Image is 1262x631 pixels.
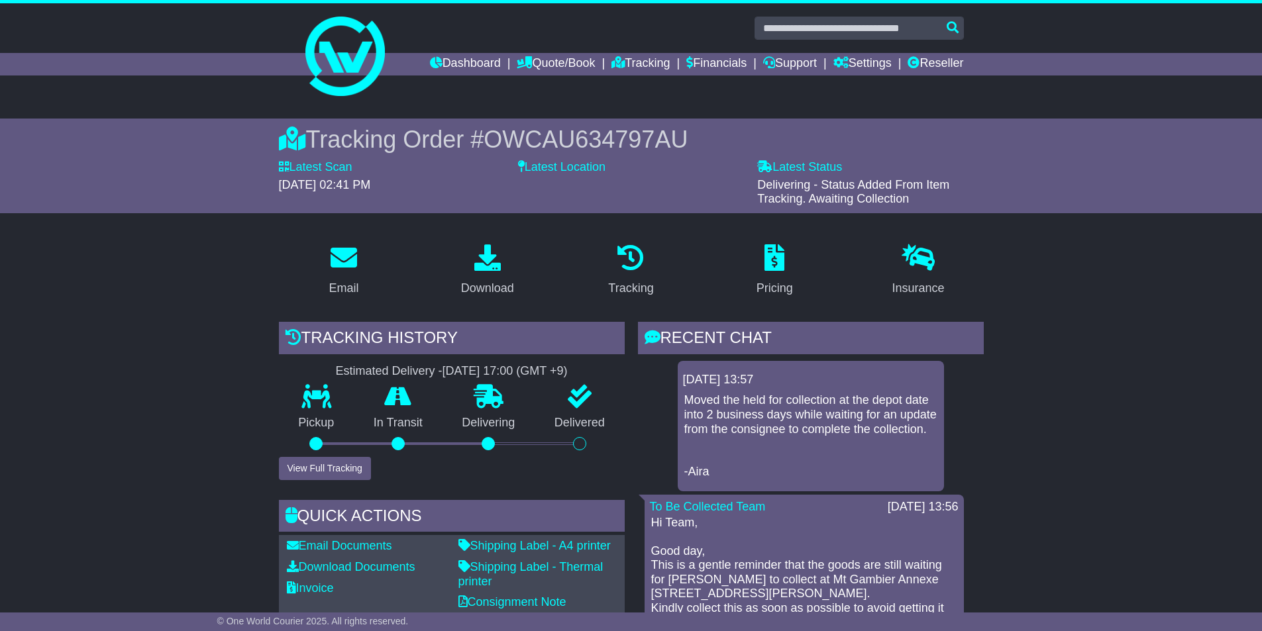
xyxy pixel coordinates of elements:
[518,160,605,175] label: Latest Location
[638,322,984,358] div: RECENT CHAT
[279,364,625,379] div: Estimated Delivery -
[279,322,625,358] div: Tracking history
[608,279,653,297] div: Tracking
[287,539,392,552] a: Email Documents
[279,500,625,536] div: Quick Actions
[757,178,949,206] span: Delivering - Status Added From Item Tracking. Awaiting Collection
[833,53,892,75] a: Settings
[908,53,963,75] a: Reseller
[452,240,523,302] a: Download
[217,616,409,626] span: © One World Courier 2025. All rights reserved.
[884,240,953,302] a: Insurance
[600,240,662,302] a: Tracking
[430,53,501,75] a: Dashboard
[517,53,595,75] a: Quote/Book
[458,560,604,588] a: Shipping Label - Thermal printer
[287,581,334,595] a: Invoice
[279,125,984,154] div: Tracking Order #
[484,126,688,153] span: OWCAU634797AU
[279,416,354,430] p: Pickup
[329,279,358,297] div: Email
[443,364,568,379] div: [DATE] 17:00 (GMT +9)
[684,393,937,479] p: Moved the held for collection at the depot date into 2 business days while waiting for an update ...
[279,178,371,191] span: [DATE] 02:41 PM
[458,539,611,552] a: Shipping Label - A4 printer
[279,160,352,175] label: Latest Scan
[611,53,670,75] a: Tracking
[888,500,959,514] div: [DATE] 13:56
[757,160,842,175] label: Latest Status
[683,373,939,387] div: [DATE] 13:57
[892,279,945,297] div: Insurance
[354,416,443,430] p: In Transit
[763,53,817,75] a: Support
[650,500,766,513] a: To Be Collected Team
[320,240,367,302] a: Email
[458,595,566,608] a: Consignment Note
[748,240,802,302] a: Pricing
[287,560,415,573] a: Download Documents
[757,279,793,297] div: Pricing
[279,457,371,480] button: View Full Tracking
[535,416,625,430] p: Delivered
[461,279,514,297] div: Download
[443,416,535,430] p: Delivering
[686,53,747,75] a: Financials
